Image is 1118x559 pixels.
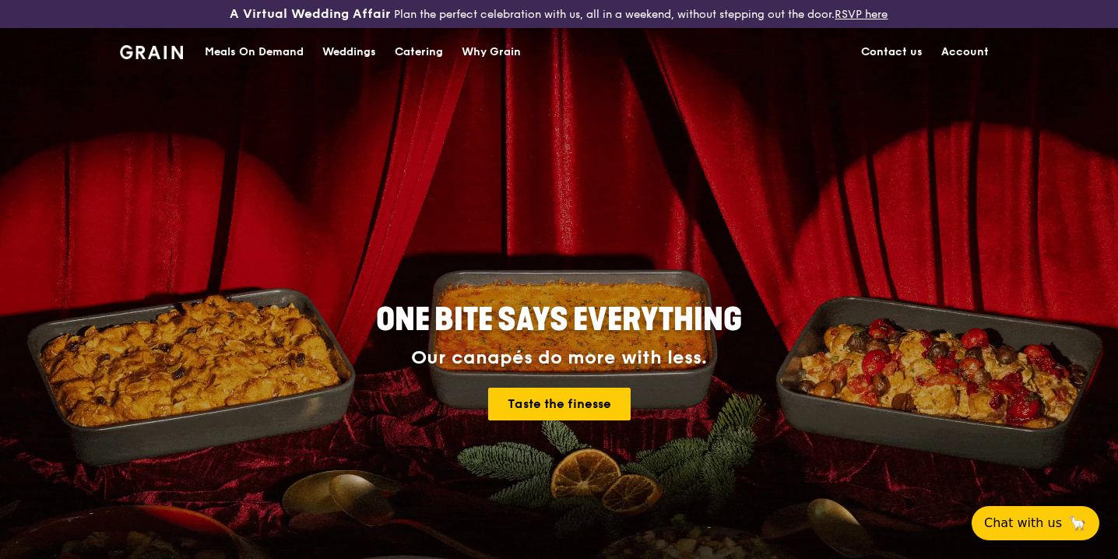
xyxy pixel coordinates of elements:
a: Catering [385,29,452,76]
button: Chat with us🦙 [972,506,1099,540]
div: Our canapés do more with less. [279,347,839,369]
div: Weddings [322,29,376,76]
a: RSVP here [835,8,888,21]
img: Grain [120,45,183,59]
a: Weddings [313,29,385,76]
div: Plan the perfect celebration with us, all in a weekend, without stepping out the door. [186,6,931,22]
div: Catering [395,29,443,76]
span: 🦙 [1068,514,1087,533]
div: Meals On Demand [205,29,304,76]
a: Why Grain [452,29,530,76]
a: Account [932,29,998,76]
h3: A Virtual Wedding Affair [230,6,391,22]
a: Contact us [852,29,932,76]
span: Chat with us [984,514,1062,533]
a: GrainGrain [120,27,183,74]
span: ONE BITE SAYS EVERYTHING [376,301,742,339]
div: Why Grain [462,29,521,76]
a: Taste the finesse [488,388,631,420]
